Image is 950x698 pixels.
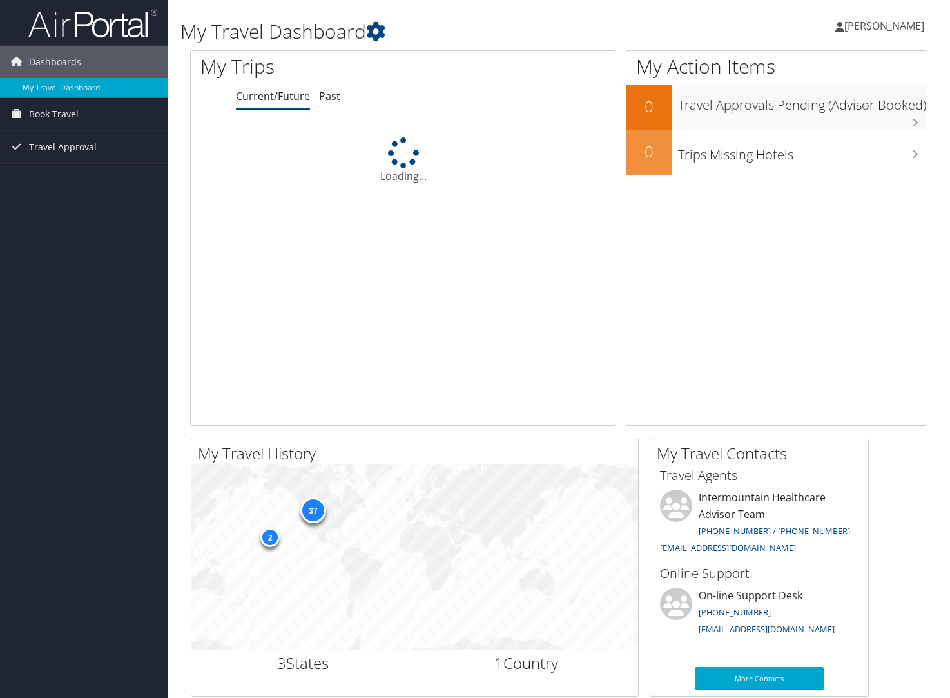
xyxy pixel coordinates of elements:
a: Past [319,89,340,103]
h2: My Travel Contacts [657,443,868,464]
span: 3 [277,652,286,673]
a: [EMAIL_ADDRESS][DOMAIN_NAME] [660,542,796,553]
h1: My Action Items [626,53,927,80]
li: Intermountain Healthcare Advisor Team [654,490,865,559]
span: Book Travel [29,98,79,130]
h3: Travel Agents [660,466,858,484]
h2: 0 [626,95,672,117]
a: Current/Future [236,89,310,103]
span: [PERSON_NAME] [844,19,924,33]
a: [PERSON_NAME] [835,6,937,45]
h2: Country [425,652,629,674]
h2: My Travel History [198,443,638,464]
span: 1 [494,652,503,673]
a: 0Trips Missing Hotels [626,130,927,175]
a: [PHONE_NUMBER] / [PHONE_NUMBER] [699,525,850,537]
a: [EMAIL_ADDRESS][DOMAIN_NAME] [699,623,835,635]
li: On-line Support Desk [654,588,865,641]
h3: Travel Approvals Pending (Advisor Booked) [678,90,927,114]
a: 0Travel Approvals Pending (Advisor Booked) [626,85,927,130]
h1: My Travel Dashboard [180,18,685,45]
h2: States [201,652,405,674]
span: Travel Approval [29,131,97,163]
div: 2 [260,528,280,547]
a: More Contacts [695,667,824,690]
div: Loading... [191,137,616,184]
span: Dashboards [29,46,81,78]
h3: Trips Missing Hotels [678,139,927,164]
img: airportal-logo.png [28,8,157,39]
h1: My Trips [200,53,429,80]
h3: Online Support [660,564,858,583]
div: 37 [300,497,325,523]
h2: 0 [626,141,672,163]
a: [PHONE_NUMBER] [699,606,771,618]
